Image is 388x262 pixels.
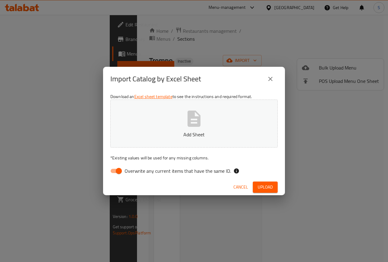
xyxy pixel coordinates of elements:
p: Add Sheet [120,131,268,138]
div: Download an to see the instructions and required format. [103,91,285,179]
button: Cancel [231,182,250,193]
svg: If the overwrite option isn't selected, then the items that match an existing ID will be ignored ... [233,168,239,174]
p: Existing values will be used for any missing columns. [110,155,278,161]
a: Excel sheet template [134,93,172,100]
h2: Import Catalog by Excel Sheet [110,74,201,84]
span: Overwrite any current items that have the same ID. [125,167,231,175]
button: Upload [253,182,278,193]
span: Upload [258,183,273,191]
button: Add Sheet [110,100,278,148]
span: Cancel [233,183,248,191]
button: close [263,72,278,86]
